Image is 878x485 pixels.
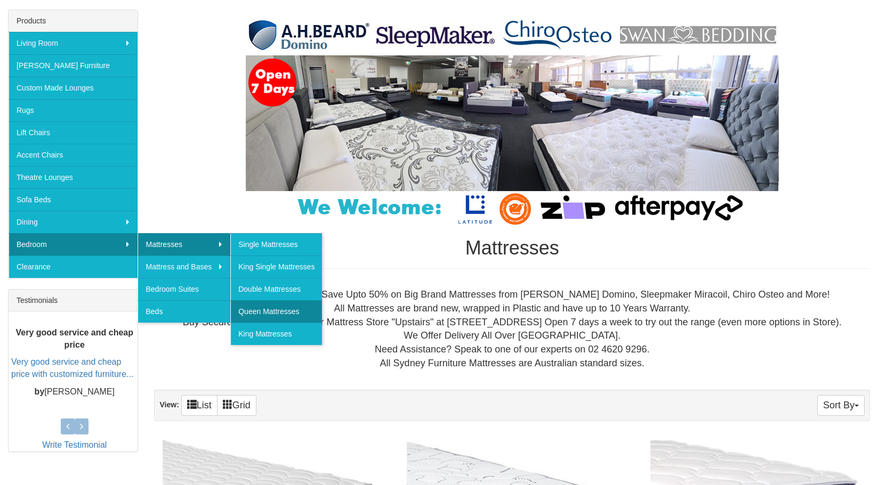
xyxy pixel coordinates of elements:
a: Custom Made Lounges [9,77,138,99]
p: [PERSON_NAME] [11,386,138,398]
a: List [181,395,218,416]
a: Sofa Beds [9,188,138,211]
a: Double Mattresses [230,278,322,300]
b: by [35,387,45,396]
img: Mattresses [246,15,779,227]
a: Single Mattresses [230,233,322,256]
div: Huge Mattress Sale Now On! Save Upto 50% on Big Brand Mattresses from [PERSON_NAME] Domino, Sleep... [163,288,861,370]
a: Living Room [9,32,138,54]
a: Bedroom Suites [138,278,230,300]
a: Beds [138,300,230,323]
a: Grid [217,395,256,416]
a: King Single Mattresses [230,256,322,278]
a: Theatre Lounges [9,166,138,188]
a: Clearance [9,256,138,278]
a: Dining [9,211,138,233]
a: Accent Chairs [9,144,138,166]
b: Very good service and cheap price [15,328,133,349]
a: Very good service and cheap price with customized furniture... [11,357,133,379]
a: Rugs [9,99,138,121]
a: Mattress and Bases [138,256,230,278]
a: King Mattresses [230,323,322,345]
h1: Mattresses [154,237,870,259]
button: Sort By [817,395,865,416]
a: Queen Mattresses [230,300,322,323]
a: Mattresses [138,233,230,256]
a: [PERSON_NAME] Furniture [9,54,138,77]
div: Testimonials [9,290,138,311]
a: Write Testimonial [42,440,107,449]
strong: View: [159,400,179,409]
a: Bedroom [9,233,138,256]
div: Products [9,10,138,32]
a: Lift Chairs [9,121,138,144]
